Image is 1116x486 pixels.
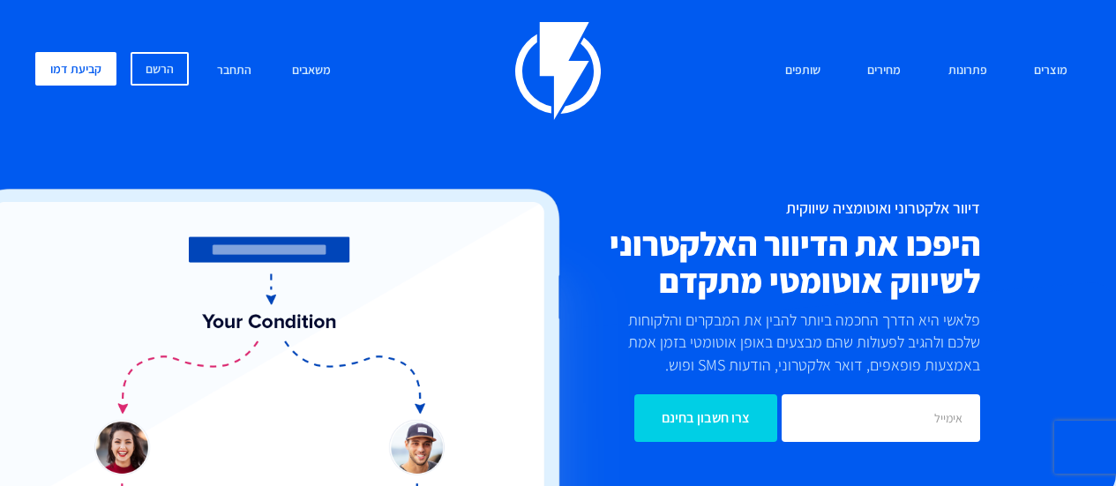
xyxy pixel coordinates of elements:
[782,394,980,442] input: אימייל
[935,52,1000,90] a: פתרונות
[484,199,981,217] h1: דיוור אלקטרוני ואוטומציה שיווקית
[35,52,116,86] a: קביעת דמו
[772,52,834,90] a: שותפים
[615,309,980,377] p: פלאשי היא הדרך החכמה ביותר להבין את המבקרים והלקוחות שלכם ולהגיב לפעולות שהם מבצעים באופן אוטומטי...
[1021,52,1081,90] a: מוצרים
[279,52,344,90] a: משאבים
[484,226,981,299] h2: היפכו את הדיוור האלקטרוני לשיווק אוטומטי מתקדם
[854,52,914,90] a: מחירים
[131,52,189,86] a: הרשם
[204,52,265,90] a: התחבר
[634,394,777,442] input: צרו חשבון בחינם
